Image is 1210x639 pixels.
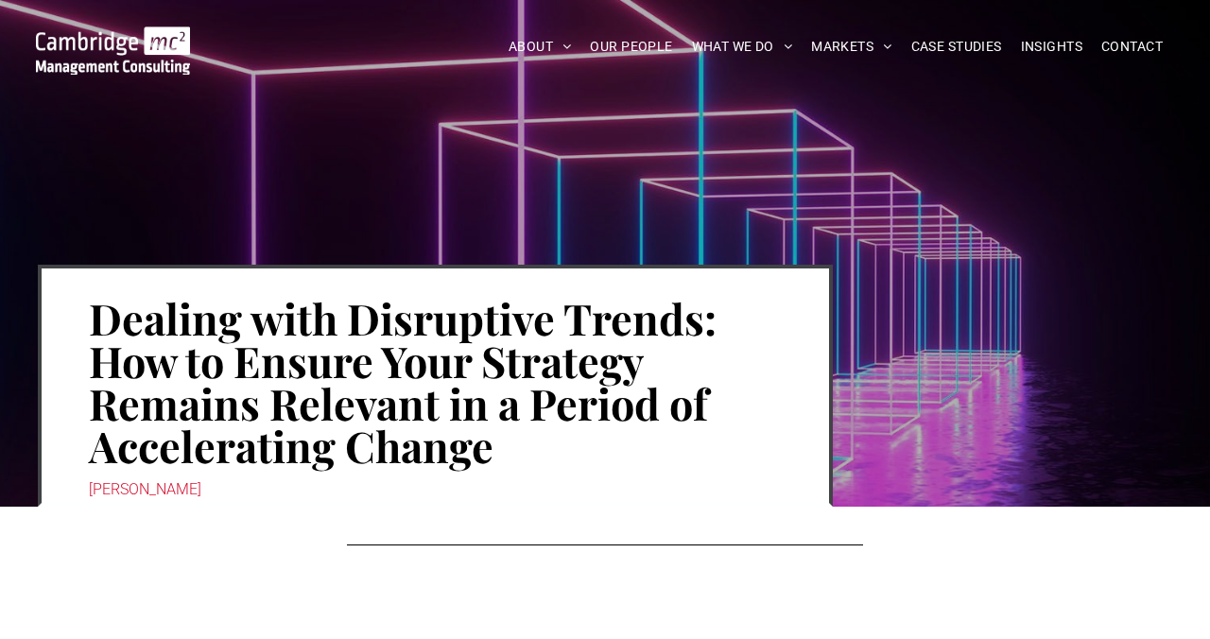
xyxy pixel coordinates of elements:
[499,32,581,61] a: ABOUT
[1011,32,1092,61] a: INSIGHTS
[36,26,190,75] img: Go to Homepage
[89,295,782,469] h1: Dealing with Disruptive Trends: How to Ensure Your Strategy Remains Relevant in a Period of Accel...
[802,32,901,61] a: MARKETS
[36,29,190,49] a: Your Business Transformed | Cambridge Management Consulting
[902,32,1011,61] a: CASE STUDIES
[89,476,782,503] div: [PERSON_NAME]
[580,32,682,61] a: OUR PEOPLE
[683,32,803,61] a: WHAT WE DO
[1092,32,1172,61] a: CONTACT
